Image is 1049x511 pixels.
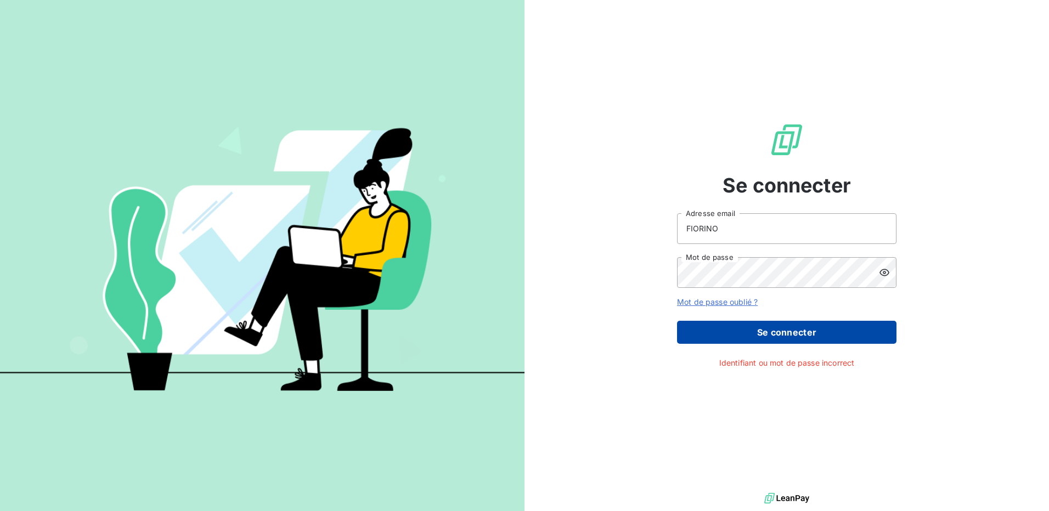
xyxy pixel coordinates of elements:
[723,171,851,200] span: Se connecter
[764,490,809,507] img: logo
[769,122,804,157] img: Logo LeanPay
[677,321,896,344] button: Se connecter
[719,357,855,368] span: Identifiant ou mot de passe incorrect
[677,213,896,244] input: placeholder
[677,297,758,306] a: Mot de passe oublié ?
